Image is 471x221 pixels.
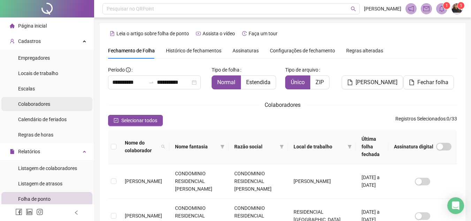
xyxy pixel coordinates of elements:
sup: 1 [443,2,450,9]
span: home [10,23,15,28]
span: search [160,138,167,156]
span: Colaboradores [265,102,301,108]
span: youtube [196,31,201,36]
span: 1 [446,3,448,8]
span: notification [408,6,414,12]
span: file [347,80,353,85]
span: bell [439,6,445,12]
span: filter [219,141,226,152]
span: Nome do colaborador [125,139,158,154]
span: Histórico de fechamentos [166,48,221,53]
span: [PERSON_NAME] [356,78,397,87]
span: file [409,80,415,85]
button: [PERSON_NAME] [342,75,403,89]
span: Fechar folha [417,78,448,87]
td: CONDOMINIO RESIDENCIAL [PERSON_NAME] [229,164,288,199]
span: Tipo de arquivo [285,66,318,74]
button: Selecionar todos [108,115,163,126]
span: file [10,149,15,154]
span: filter [346,141,353,152]
span: linkedin [26,208,33,215]
span: Único [291,79,305,86]
span: instagram [36,208,43,215]
span: [PERSON_NAME] [364,5,401,13]
span: Fechamento de Folha [108,48,155,53]
span: Página inicial [18,23,47,29]
span: search [161,145,165,149]
span: facebook [15,208,22,215]
span: [PERSON_NAME] [125,213,162,219]
span: user-add [10,39,15,44]
span: filter [348,145,352,149]
span: info-circle [126,67,131,72]
span: Assista o vídeo [203,31,235,36]
span: Empregadores [18,55,50,61]
img: 81374 [452,3,462,14]
span: Assinaturas [233,48,259,53]
span: to [149,80,154,85]
span: Período [108,67,125,73]
span: file-text [110,31,115,36]
th: Última folha fechada [356,130,388,164]
span: Local de trabalho [294,143,345,150]
span: Folha de ponto [18,196,51,202]
span: Estendida [246,79,271,86]
td: [PERSON_NAME] [288,164,356,199]
span: Nome fantasia [175,143,218,150]
span: Colaboradores [18,101,50,107]
span: Configurações de fechamento [270,48,335,53]
span: : 0 / 33 [395,115,457,126]
span: Assinatura digital [394,143,433,150]
span: ZIP [316,79,324,86]
span: Regras de horas [18,132,53,138]
span: history [242,31,247,36]
span: filter [280,145,284,149]
span: 1 [460,3,462,8]
td: [DATE] a [DATE] [356,164,388,199]
span: filter [220,145,225,149]
span: Escalas [18,86,35,91]
span: Calendário de feriados [18,117,67,122]
span: swap-right [149,80,154,85]
span: Selecionar todos [121,117,157,124]
span: Locais de trabalho [18,71,58,76]
span: Registros Selecionados [395,116,446,121]
span: filter [278,141,285,152]
span: check-square [114,118,119,123]
span: Listagem de colaboradores [18,165,77,171]
sup: Atualize o seu contato no menu Meus Dados [457,2,464,9]
span: Faça um tour [249,31,278,36]
span: [PERSON_NAME] [125,178,162,184]
span: Tipo de folha [212,66,240,74]
span: Relatórios [18,149,40,154]
span: mail [423,6,430,12]
td: CONDOMINIO RESIDENCIAL [PERSON_NAME] [169,164,229,199]
span: Listagem de atrasos [18,181,62,186]
button: Fechar folha [403,75,454,89]
span: Cadastros [18,38,41,44]
span: Razão social [234,143,277,150]
span: Leia o artigo sobre folha de ponto [116,31,189,36]
span: left [74,210,79,215]
span: search [351,6,356,12]
span: Regras alteradas [346,48,383,53]
span: Normal [217,79,235,86]
div: Open Intercom Messenger [447,197,464,214]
